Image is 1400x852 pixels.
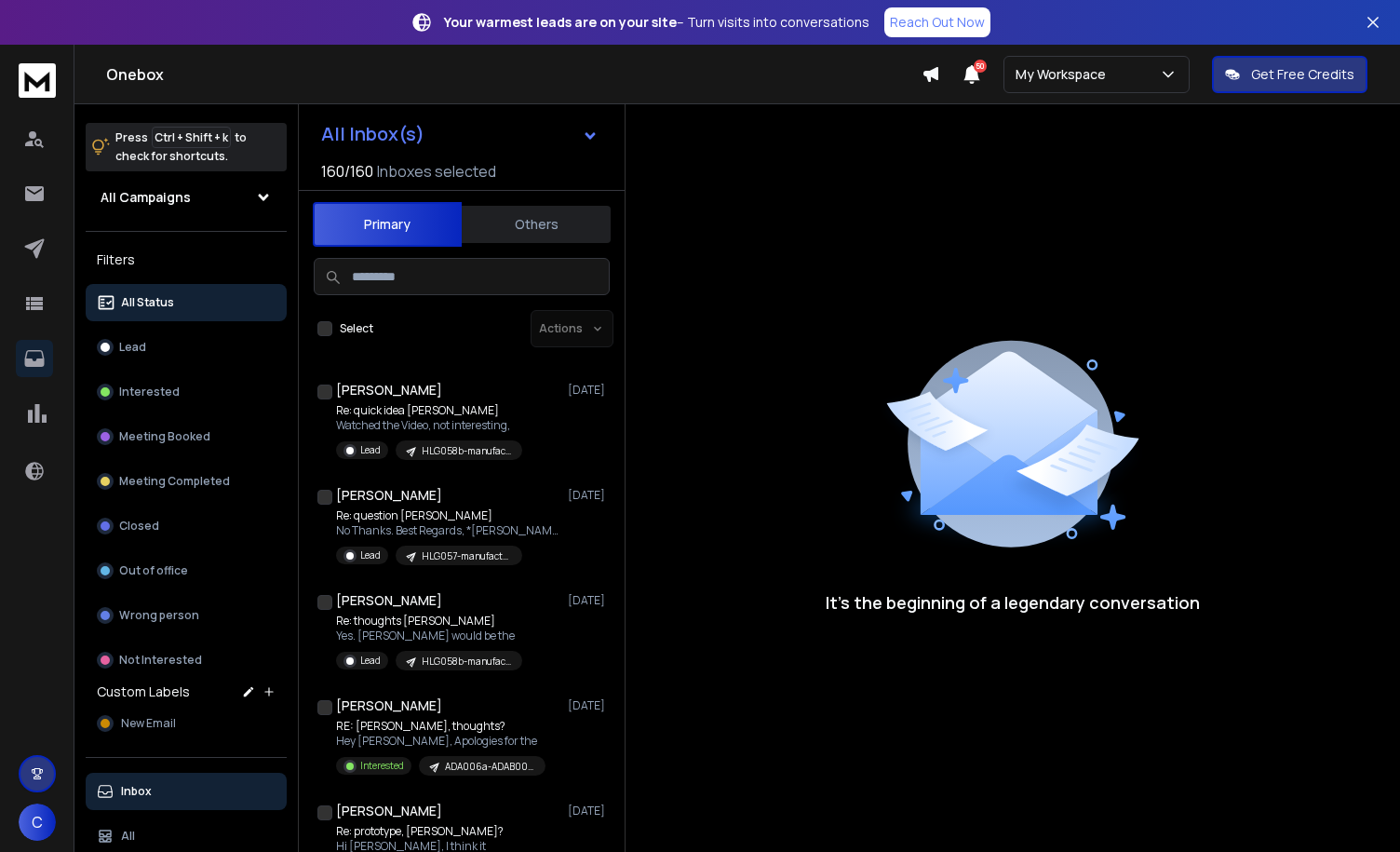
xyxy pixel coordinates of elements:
p: – Turn visits into conversations [444,13,869,32]
p: HLG058b-manufacturers [422,655,511,669]
p: No Thanks. Best Regards, *[PERSON_NAME] [336,523,559,538]
button: Lead [86,329,287,366]
a: Reach Out Now [884,7,990,37]
p: Closed [119,519,159,534]
p: [DATE] [568,593,610,608]
button: Meeting Completed [86,463,287,500]
button: Interested [86,373,287,411]
p: Re: quick idea [PERSON_NAME] [336,403,522,418]
button: All Campaigns [86,179,287,216]
p: HLG057-manufacturing-coldlistrevival [422,549,511,563]
button: Not Interested [86,642,287,679]
h1: All Campaigns [101,188,191,207]
p: Get Free Credits [1251,65,1354,84]
p: Hey [PERSON_NAME], Apologies for the [336,734,545,749]
p: Lead [119,340,146,355]
p: Press to check for shortcuts. [115,128,247,166]
img: logo [19,63,56,98]
p: [DATE] [568,383,610,398]
button: Others [462,204,611,245]
p: My Workspace [1016,65,1113,84]
p: Meeting Completed [119,474,230,489]
p: RE: [PERSON_NAME], thoughts? [336,719,545,734]
p: [DATE] [568,698,610,713]
button: All Status [86,284,287,321]
h1: [PERSON_NAME] [336,591,442,610]
p: Watched the Video, not interesting, [336,418,522,433]
button: All Inbox(s) [306,115,613,153]
p: Lead [360,654,381,668]
p: Re: question [PERSON_NAME] [336,508,559,523]
h3: Custom Labels [97,683,190,701]
button: C [19,804,56,841]
p: All [121,829,135,844]
h1: [PERSON_NAME] [336,696,442,715]
button: Out of office [86,552,287,589]
button: Wrong person [86,597,287,634]
p: Interested [119,385,180,399]
p: Inbox [121,784,152,799]
p: Out of office [119,563,188,578]
button: Inbox [86,773,287,810]
button: Get Free Credits [1212,56,1367,93]
span: New Email [121,716,176,731]
p: [DATE] [568,804,610,818]
span: 160 / 160 [321,160,373,183]
p: ADA006a-ADAB001-freeprototype-title [445,760,534,774]
p: Re: prototype, [PERSON_NAME]? [336,824,559,839]
button: Primary [313,202,462,247]
span: 50 [974,60,987,73]
p: Re: thoughts [PERSON_NAME] [336,614,522,629]
span: Ctrl + Shift + k [152,127,231,148]
h1: Onebox [106,63,922,86]
p: Meeting Booked [119,429,210,444]
h3: Inboxes selected [377,160,496,183]
h1: [PERSON_NAME] [336,802,442,820]
h3: Filters [86,247,287,273]
p: Lead [360,548,381,562]
h1: All Inbox(s) [321,125,424,143]
label: Select [340,321,373,336]
button: Meeting Booked [86,418,287,455]
p: Not Interested [119,653,202,668]
p: HLG058b-manufacturers [422,444,511,458]
p: Interested [360,759,404,773]
strong: Your warmest leads are on your site [444,13,677,31]
p: Lead [360,443,381,457]
button: Closed [86,507,287,545]
p: [DATE] [568,488,610,503]
h1: [PERSON_NAME] [336,486,442,505]
button: New Email [86,705,287,742]
p: Yes. [PERSON_NAME] would be the [336,629,522,643]
p: It’s the beginning of a legendary conversation [826,589,1200,615]
h1: [PERSON_NAME] [336,381,442,399]
p: Wrong person [119,608,199,623]
p: Reach Out Now [890,13,985,32]
p: All Status [121,295,174,310]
